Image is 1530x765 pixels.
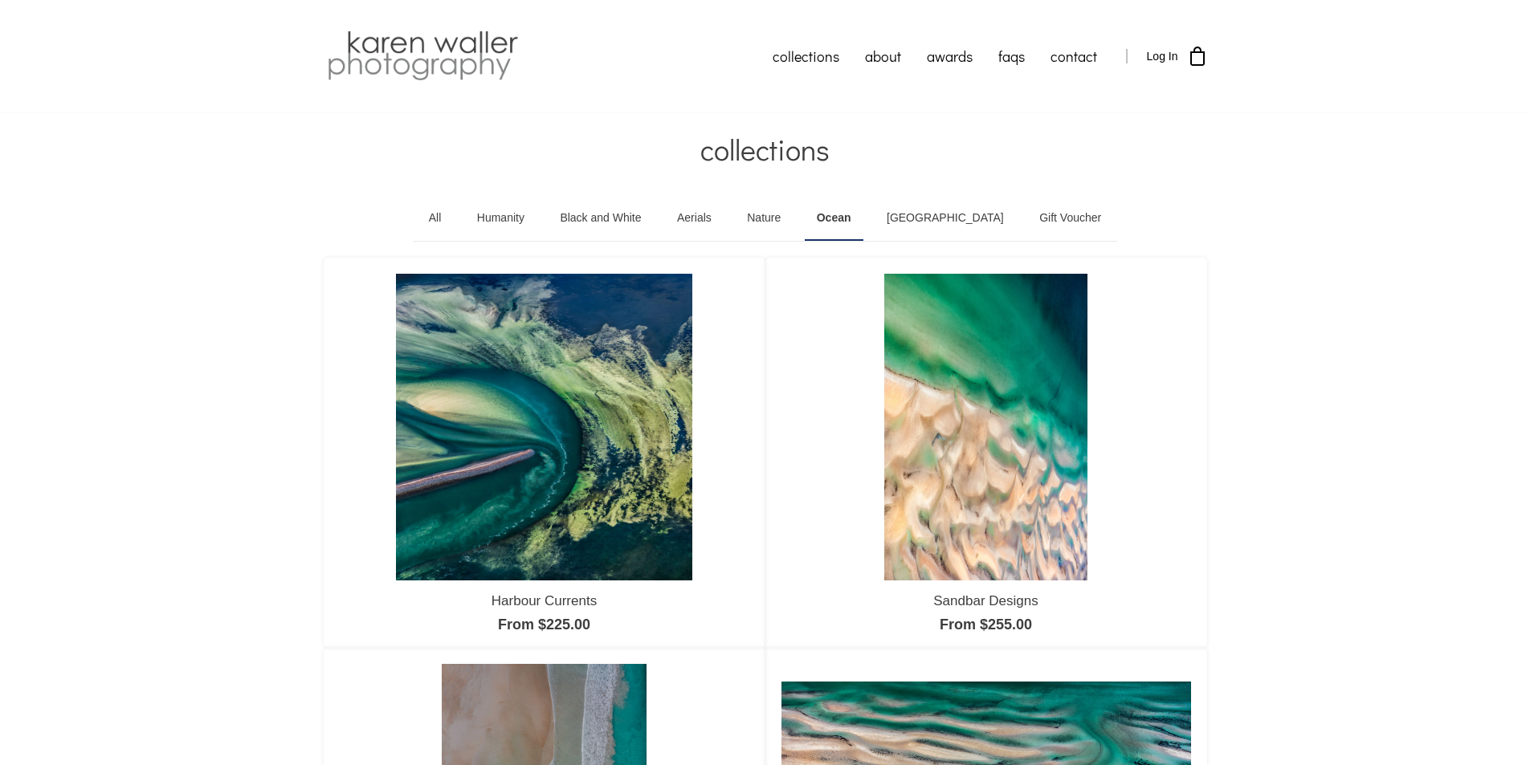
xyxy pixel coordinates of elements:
a: collections [760,36,852,76]
img: Karen Waller Photography [324,28,522,84]
a: Harbour Currents [492,593,597,608]
a: Black and White [548,196,653,241]
a: Sandbar Designs [933,593,1038,608]
a: All [417,196,454,241]
a: From $225.00 [498,616,590,633]
a: Humanity [465,196,537,241]
a: From $255.00 [940,616,1032,633]
img: Sandbar Designs [884,274,1088,580]
a: Gift Voucher [1027,196,1113,241]
a: contact [1038,36,1110,76]
a: Ocean [805,196,863,241]
span: collections [700,130,830,169]
a: [GEOGRAPHIC_DATA] [875,196,1016,241]
img: Harbour Currents [396,274,692,580]
a: Nature [735,196,793,241]
span: Log In [1147,50,1178,63]
a: about [852,36,914,76]
a: awards [914,36,985,76]
a: Aerials [665,196,724,241]
a: faqs [985,36,1038,76]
